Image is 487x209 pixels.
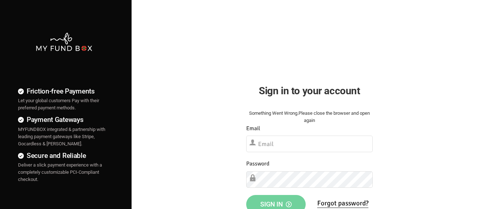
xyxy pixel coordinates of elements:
[18,162,102,182] span: Deliver a slick payment experience with a completely customizable PCI-Compliant checkout.
[18,127,105,146] span: MYFUNDBOX integrated & partnership with leading payment gateways like Stripe, Gocardless & [PERSO...
[35,32,93,52] img: mfbwhite.png
[18,98,99,110] span: Let your global customers Pay with their preferred payment methods.
[18,150,110,161] h4: Secure and Reliable
[246,110,373,124] div: Something Went Wrong.Please close the browser and open again
[246,124,260,133] label: Email
[246,83,373,99] h2: Sign in to your account
[18,86,110,96] h4: Friction-free Payments
[18,114,110,125] h4: Payment Gateways
[260,200,292,208] span: Sign in
[246,136,373,152] input: Email
[246,159,269,168] label: Password
[317,199,368,208] a: Forgot password?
